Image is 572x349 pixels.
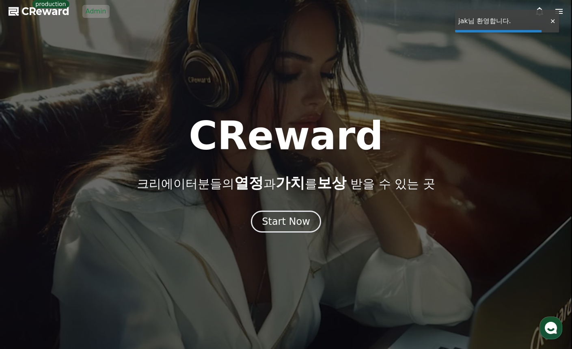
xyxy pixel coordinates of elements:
a: CReward [9,5,69,18]
span: 보상 [317,174,346,191]
button: Start Now [251,211,321,233]
h1: CReward [189,116,383,155]
span: CReward [22,5,69,18]
p: 크리에이터분들의 과 를 받을 수 있는 곳 [137,175,435,191]
span: 열정 [234,174,263,191]
span: 가치 [276,174,305,191]
a: Admin [82,5,110,18]
div: Start Now [262,215,310,228]
a: Start Now [251,219,321,226]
